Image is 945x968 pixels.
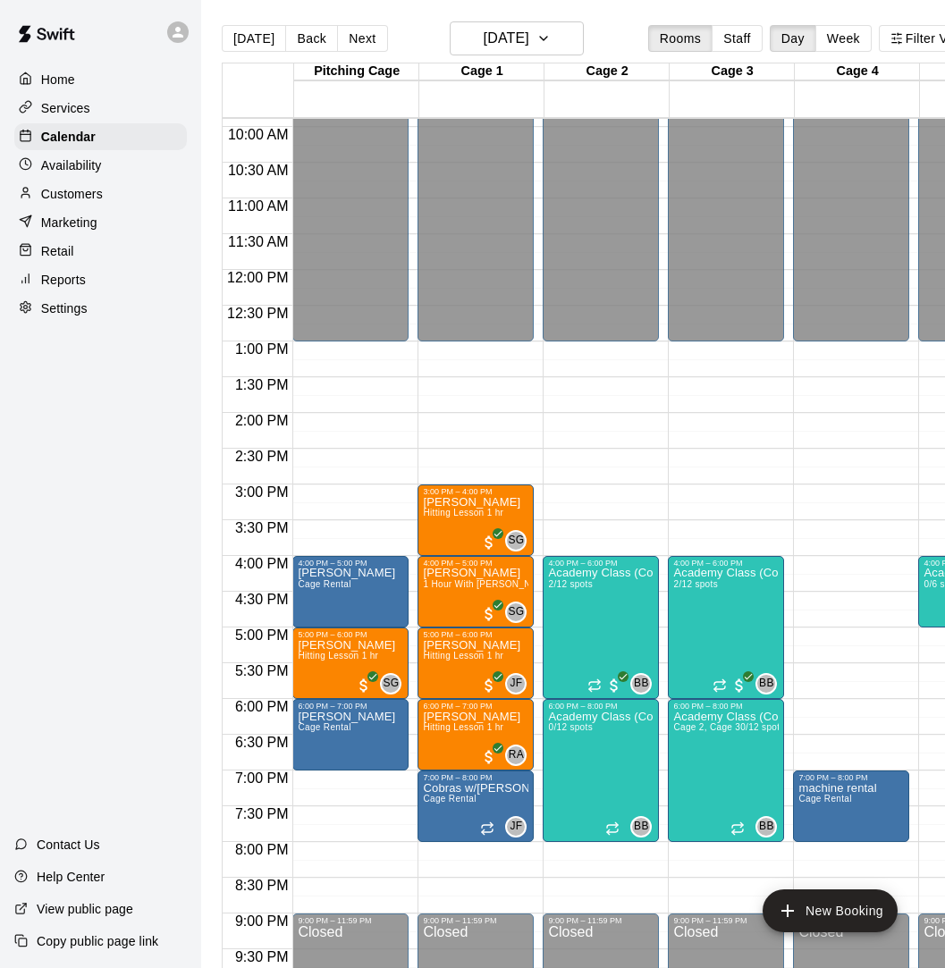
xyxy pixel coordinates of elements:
[630,816,652,838] div: Bucket Bucket
[418,556,534,627] div: 4:00 PM – 5:00 PM: Michael Vujnich
[223,306,292,321] span: 12:30 PM
[798,794,851,804] span: Cage Rental
[815,25,872,52] button: Week
[543,556,659,699] div: 4:00 PM – 6:00 PM: Academy Class (Copy)
[673,722,740,732] span: Cage 2, Cage 3
[423,702,528,711] div: 6:00 PM – 7:00 PM
[763,889,898,932] button: add
[423,487,528,496] div: 3:00 PM – 4:00 PM
[548,579,592,589] span: 2/12 spots filled
[224,198,293,214] span: 11:00 AM
[41,156,102,174] p: Availability
[480,748,498,766] span: All customers have paid
[798,773,904,782] div: 7:00 PM – 8:00 PM
[510,818,522,836] span: JF
[231,770,293,786] span: 7:00 PM
[418,627,534,699] div: 5:00 PM – 6:00 PM: Hitting Lesson 1 hr
[505,816,527,838] div: Joe Ferro
[231,699,293,714] span: 6:00 PM
[418,770,534,842] div: 7:00 PM – 8:00 PM: Cobras w/Joe
[37,836,100,854] p: Contact Us
[231,842,293,857] span: 8:00 PM
[512,673,527,694] span: Joe Ferro
[292,627,409,699] div: 5:00 PM – 6:00 PM: Hitting Lesson 1 hr
[231,627,293,643] span: 5:00 PM
[387,673,401,694] span: Shaun Garceau
[670,63,795,80] div: Cage 3
[14,95,187,122] div: Services
[423,559,528,568] div: 4:00 PM – 5:00 PM
[224,127,293,142] span: 10:00 AM
[510,675,522,693] span: JF
[759,818,774,836] span: BB
[223,270,292,285] span: 12:00 PM
[543,699,659,842] div: 6:00 PM – 8:00 PM: Academy Class (Copy)
[508,603,524,621] span: SG
[423,579,553,589] span: 1 Hour With [PERSON_NAME]
[508,532,524,550] span: SG
[355,677,373,694] span: All customers have paid
[14,209,187,236] a: Marketing
[668,556,784,699] div: 4:00 PM – 6:00 PM: Academy Class (Copy)
[795,63,920,80] div: Cage 4
[14,66,187,93] div: Home
[763,816,777,838] span: Bucket Bucket
[41,71,75,88] p: Home
[673,916,779,925] div: 9:00 PM – 11:59 PM
[673,702,779,711] div: 6:00 PM – 8:00 PM
[41,271,86,289] p: Reports
[630,673,652,694] div: Bucket Bucket
[423,794,476,804] span: Cage Rental
[418,484,534,556] div: 3:00 PM – 4:00 PM: Hitting Lesson 1 hr
[37,932,158,950] p: Copy public page link
[41,242,74,260] p: Retail
[231,377,293,392] span: 1:30 PM
[231,663,293,678] span: 5:30 PM
[505,673,527,694] div: Joe Ferro
[37,900,133,918] p: View public page
[231,413,293,428] span: 2:00 PM
[41,299,88,317] p: Settings
[730,677,748,694] span: All customers have paid
[605,821,620,836] span: Recurring event
[383,675,399,693] span: SG
[713,678,727,693] span: Recurring event
[231,735,293,750] span: 6:30 PM
[224,234,293,249] span: 11:30 AM
[673,579,717,589] span: 2/12 spots filled
[298,579,350,589] span: Cage Rental
[231,484,293,500] span: 3:00 PM
[231,806,293,821] span: 7:30 PM
[673,559,779,568] div: 4:00 PM – 6:00 PM
[763,673,777,694] span: Bucket Bucket
[14,266,187,293] div: Reports
[637,816,652,838] span: Bucket Bucket
[224,163,293,178] span: 10:30 AM
[14,181,187,207] a: Customers
[512,530,527,551] span: Shaun Garceau
[730,821,745,836] span: Recurring event
[222,25,286,52] button: [DATE]
[712,25,763,52] button: Staff
[380,673,401,694] div: Shaun Garceau
[770,25,816,52] button: Day
[759,675,774,693] span: BB
[14,152,187,179] a: Availability
[418,699,534,770] div: 6:00 PM – 7:00 PM: Shea Permenter
[423,651,503,661] span: Hitting Lesson 1 hr
[605,677,623,694] span: All customers have paid
[14,295,187,322] a: Settings
[548,702,654,711] div: 6:00 PM – 8:00 PM
[512,602,527,623] span: Shaun Garceau
[505,602,527,623] div: Shaun Garceau
[419,63,544,80] div: Cage 1
[423,722,503,732] span: Hitting Lesson 1 hr
[292,699,409,770] div: 6:00 PM – 7:00 PM: joe
[634,818,649,836] span: BB
[480,534,498,551] span: All customers have paid
[423,508,503,518] span: Hitting Lesson 1 hr
[14,238,187,265] a: Retail
[298,559,403,568] div: 4:00 PM – 5:00 PM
